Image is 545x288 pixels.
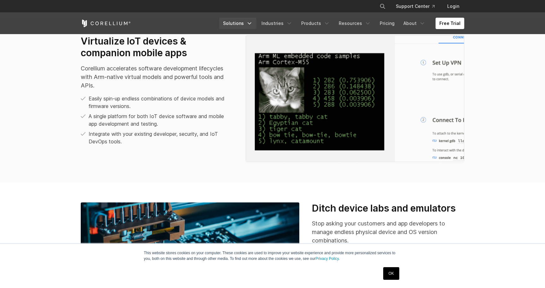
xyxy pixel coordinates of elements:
[246,35,464,162] img: Arm ML-embedded code samples with a picture of a cat as an example in the code
[315,256,340,261] a: Privacy Policy.
[372,1,464,12] div: Navigation Menu
[258,18,296,29] a: Industries
[436,18,464,29] a: Free Trial
[144,250,401,261] p: This website stores cookies on your computer. These cookies are used to improve your website expe...
[219,18,464,29] div: Navigation Menu
[376,18,398,29] a: Pricing
[400,18,429,29] a: About
[383,267,399,280] a: OK
[219,18,256,29] a: Solutions
[89,130,233,145] span: Integrate with your existing developer, security, and IoT DevOps tools.
[89,95,233,110] span: Easily spin-up endless combinations of device models and firmware versions.
[377,1,388,12] button: Search
[442,1,464,12] a: Login
[312,219,464,245] p: Stop asking your customers and app developers to manage endless physical device and OS version co...
[391,1,440,12] a: Support Center
[81,20,131,27] a: Corellium Home
[312,202,464,214] h3: Ditch device labs and emulators
[297,18,334,29] a: Products
[335,18,375,29] a: Resources
[81,64,233,90] p: Corellium accelerates software development lifecycles with Arm-native virtual models and powerful...
[81,35,233,59] h3: Virtualize IoT devices & companion mobile apps
[81,112,233,128] li: A single platform for both IoT device software and mobile app development and testing.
